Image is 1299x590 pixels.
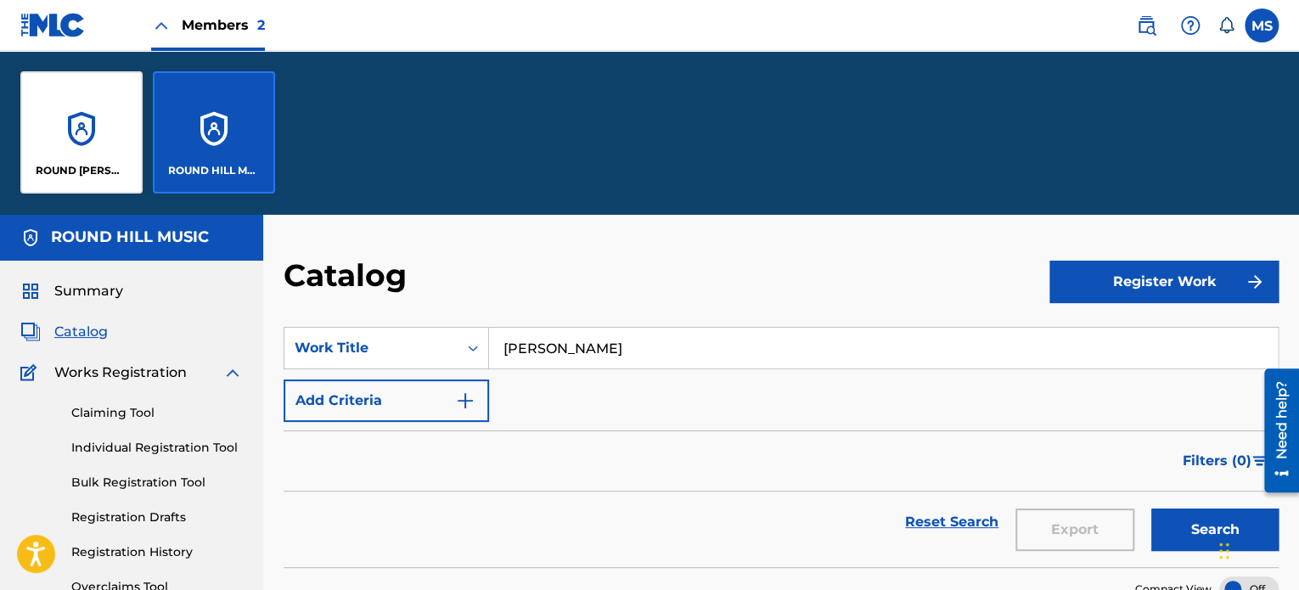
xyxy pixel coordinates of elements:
[20,281,123,301] a: SummarySummary
[51,228,209,247] h5: ROUND HILL MUSIC
[1151,509,1279,551] button: Search
[222,362,243,383] img: expand
[151,15,172,36] img: Close
[284,256,415,295] h2: Catalog
[1245,8,1279,42] div: User Menu
[1136,15,1156,36] img: search
[1217,17,1234,34] div: Notifications
[54,281,123,301] span: Summary
[153,71,275,194] a: AccountsROUND HILL MUSIC
[284,379,489,422] button: Add Criteria
[1049,261,1279,303] button: Register Work
[257,17,265,33] span: 2
[71,474,243,492] a: Bulk Registration Tool
[1183,451,1251,471] span: Filters ( 0 )
[182,15,265,35] span: Members
[897,503,1007,541] a: Reset Search
[20,322,108,342] a: CatalogCatalog
[1219,525,1229,576] div: Drag
[20,281,41,301] img: Summary
[1180,15,1201,36] img: help
[20,362,42,383] img: Works Registration
[36,163,128,178] p: ROUND HILL CARLIN, LLC
[295,338,447,358] div: Work Title
[455,391,475,411] img: 9d2ae6d4665cec9f34b9.svg
[284,327,1279,567] form: Search Form
[54,362,187,383] span: Works Registration
[1172,440,1279,482] button: Filters (0)
[1173,8,1207,42] div: Help
[1251,362,1299,499] iframe: Resource Center
[20,322,41,342] img: Catalog
[71,509,243,526] a: Registration Drafts
[168,163,261,178] p: ROUND HILL MUSIC
[71,404,243,422] a: Claiming Tool
[20,71,143,194] a: AccountsROUND [PERSON_NAME], LLC
[1129,8,1163,42] a: Public Search
[20,228,41,248] img: Accounts
[71,439,243,457] a: Individual Registration Tool
[1214,509,1299,590] iframe: Chat Widget
[54,322,108,342] span: Catalog
[71,543,243,561] a: Registration History
[1245,272,1265,292] img: f7272a7cc735f4ea7f67.svg
[20,13,86,37] img: MLC Logo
